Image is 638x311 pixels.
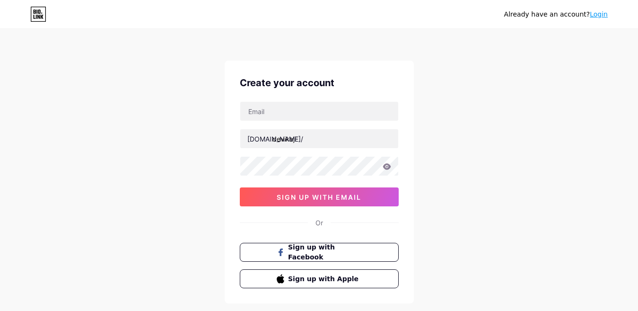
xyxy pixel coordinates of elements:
input: username [240,129,398,148]
button: Sign up with Facebook [240,243,399,262]
input: Email [240,102,398,121]
a: Login [590,10,608,18]
div: Or [315,218,323,228]
button: sign up with email [240,187,399,206]
div: Already have an account? [504,9,608,19]
div: [DOMAIN_NAME]/ [247,134,303,144]
span: Sign up with Apple [288,274,361,284]
button: Sign up with Apple [240,269,399,288]
span: sign up with email [277,193,361,201]
div: Create your account [240,76,399,90]
span: Sign up with Facebook [288,242,361,262]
